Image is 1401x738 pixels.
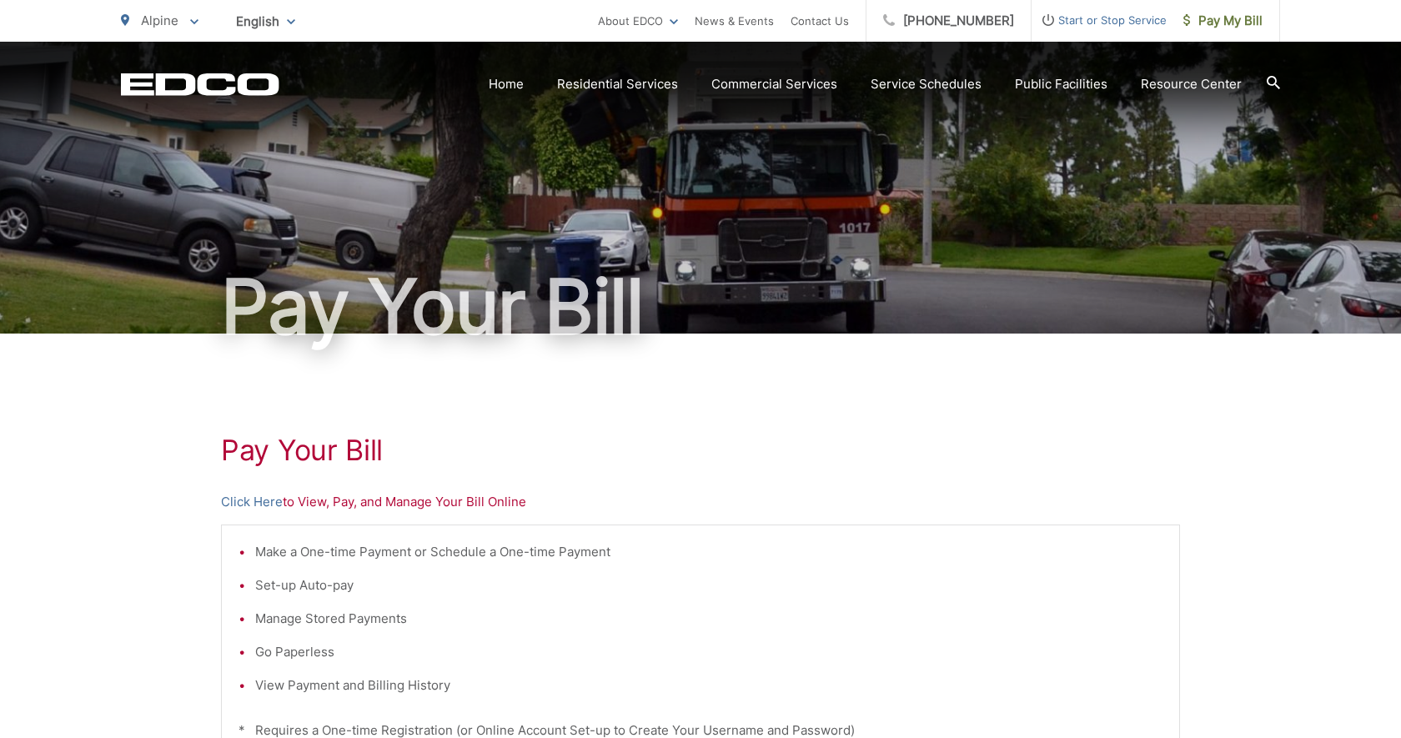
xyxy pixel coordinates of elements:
[255,609,1162,629] li: Manage Stored Payments
[1141,74,1242,94] a: Resource Center
[711,74,837,94] a: Commercial Services
[221,492,1180,512] p: to View, Pay, and Manage Your Bill Online
[255,575,1162,595] li: Set-up Auto-pay
[695,11,774,31] a: News & Events
[255,642,1162,662] li: Go Paperless
[141,13,178,28] span: Alpine
[121,73,279,96] a: EDCD logo. Return to the homepage.
[1183,11,1263,31] span: Pay My Bill
[598,11,678,31] a: About EDCO
[871,74,982,94] a: Service Schedules
[221,434,1180,467] h1: Pay Your Bill
[791,11,849,31] a: Contact Us
[223,7,308,36] span: English
[489,74,524,94] a: Home
[255,542,1162,562] li: Make a One-time Payment or Schedule a One-time Payment
[557,74,678,94] a: Residential Services
[255,675,1162,695] li: View Payment and Billing History
[121,265,1280,349] h1: Pay Your Bill
[221,492,283,512] a: Click Here
[1015,74,1107,94] a: Public Facilities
